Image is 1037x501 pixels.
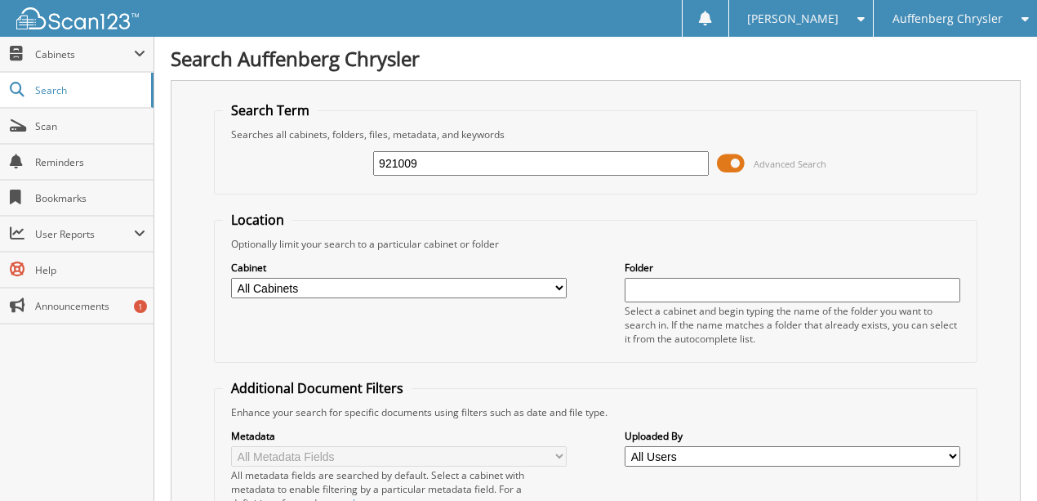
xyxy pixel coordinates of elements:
[16,7,139,29] img: scan123-logo-white.svg
[35,191,145,205] span: Bookmarks
[892,14,1003,24] span: Auffenberg Chrysler
[223,405,968,419] div: Enhance your search for specific documents using filters such as date and file type.
[754,158,826,170] span: Advanced Search
[223,237,968,251] div: Optionally limit your search to a particular cabinet or folder
[223,101,318,119] legend: Search Term
[35,119,145,133] span: Scan
[35,227,134,241] span: User Reports
[223,127,968,141] div: Searches all cabinets, folders, files, metadata, and keywords
[625,429,960,443] label: Uploaded By
[625,261,960,275] label: Folder
[35,263,145,277] span: Help
[35,299,145,313] span: Announcements
[223,211,292,229] legend: Location
[134,300,147,313] div: 1
[955,423,1037,501] iframe: Chat Widget
[171,45,1021,72] h1: Search Auffenberg Chrysler
[625,304,960,346] div: Select a cabinet and begin typing the name of the folder you want to search in. If the name match...
[223,379,412,397] legend: Additional Document Filters
[231,429,567,443] label: Metadata
[231,261,567,275] label: Cabinet
[35,47,134,61] span: Cabinets
[35,155,145,169] span: Reminders
[35,83,143,97] span: Search
[747,14,839,24] span: [PERSON_NAME]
